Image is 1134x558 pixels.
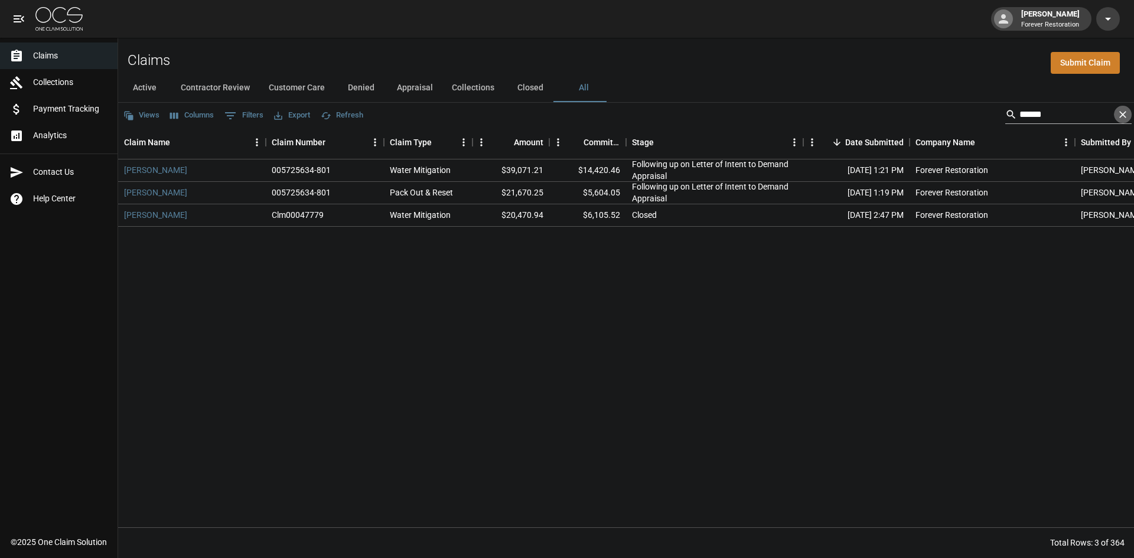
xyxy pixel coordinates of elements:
[167,106,217,125] button: Select columns
[803,204,910,227] div: [DATE] 2:47 PM
[632,158,797,182] div: Following up on Letter of Intent to Demand Appraisal
[1021,20,1080,30] p: Forever Restoration
[803,126,910,159] div: Date Submitted
[7,7,31,31] button: open drawer
[128,52,170,69] h2: Claims
[124,126,170,159] div: Claim Name
[549,133,567,151] button: Menu
[915,187,988,198] div: Forever Restoration
[11,536,107,548] div: © 2025 One Claim Solution
[384,126,472,159] div: Claim Type
[472,126,549,159] div: Amount
[387,74,442,102] button: Appraisal
[272,209,324,221] div: Clm00047779
[248,133,266,151] button: Menu
[170,134,187,151] button: Sort
[654,134,670,151] button: Sort
[33,192,108,205] span: Help Center
[1005,105,1132,126] div: Search
[1051,52,1120,74] a: Submit Claim
[910,126,1075,159] div: Company Name
[118,126,266,159] div: Claim Name
[803,133,821,151] button: Menu
[33,166,108,178] span: Contact Us
[272,126,325,159] div: Claim Number
[1081,126,1131,159] div: Submitted By
[124,187,187,198] a: [PERSON_NAME]
[272,164,331,176] div: 005725634-801
[472,159,549,182] div: $39,071.21
[549,182,626,204] div: $5,604.05
[390,187,453,198] div: Pack Out & Reset
[334,74,387,102] button: Denied
[915,209,988,221] div: Forever Restoration
[1114,106,1132,123] button: Clear
[171,74,259,102] button: Contractor Review
[632,181,797,204] div: Following up on Letter of Intent to Demand Appraisal
[366,133,384,151] button: Menu
[567,134,584,151] button: Sort
[549,204,626,227] div: $6,105.52
[915,126,975,159] div: Company Name
[272,187,331,198] div: 005725634-801
[318,106,366,125] button: Refresh
[514,126,543,159] div: Amount
[455,133,472,151] button: Menu
[504,74,557,102] button: Closed
[803,159,910,182] div: [DATE] 1:21 PM
[390,164,451,176] div: Water Mitigation
[120,106,162,125] button: Views
[124,164,187,176] a: [PERSON_NAME]
[1050,537,1125,549] div: Total Rows: 3 of 364
[803,182,910,204] div: [DATE] 1:19 PM
[432,134,448,151] button: Sort
[975,134,992,151] button: Sort
[325,134,342,151] button: Sort
[472,204,549,227] div: $20,470.94
[390,209,451,221] div: Water Mitigation
[632,126,654,159] div: Stage
[584,126,620,159] div: Committed Amount
[626,126,803,159] div: Stage
[33,129,108,142] span: Analytics
[915,164,988,176] div: Forever Restoration
[557,74,610,102] button: All
[118,74,171,102] button: Active
[549,159,626,182] div: $14,420.46
[497,134,514,151] button: Sort
[845,126,904,159] div: Date Submitted
[35,7,83,31] img: ocs-logo-white-transparent.png
[786,133,803,151] button: Menu
[271,106,313,125] button: Export
[33,103,108,115] span: Payment Tracking
[390,126,432,159] div: Claim Type
[33,50,108,62] span: Claims
[33,76,108,89] span: Collections
[266,126,384,159] div: Claim Number
[442,74,504,102] button: Collections
[1016,8,1084,30] div: [PERSON_NAME]
[829,134,845,151] button: Sort
[549,126,626,159] div: Committed Amount
[632,209,657,221] div: Closed
[124,209,187,221] a: [PERSON_NAME]
[472,133,490,151] button: Menu
[259,74,334,102] button: Customer Care
[221,106,266,125] button: Show filters
[472,182,549,204] div: $21,670.25
[1057,133,1075,151] button: Menu
[118,74,1134,102] div: dynamic tabs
